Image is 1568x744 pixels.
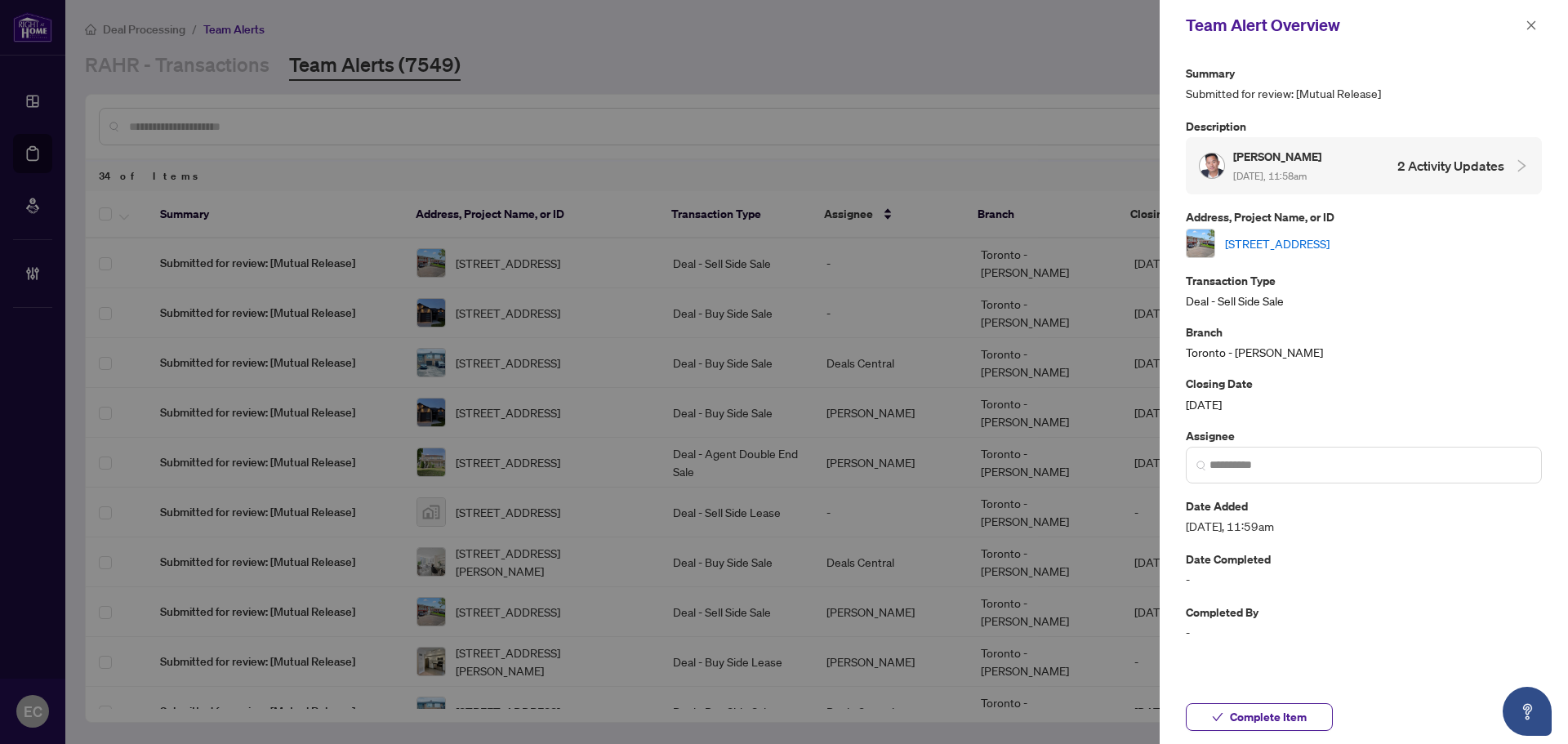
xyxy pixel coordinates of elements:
[1186,137,1542,194] div: Profile Icon[PERSON_NAME] [DATE], 11:58am2 Activity Updates
[1186,603,1542,621] p: Completed By
[1233,147,1324,166] h5: [PERSON_NAME]
[1196,461,1206,470] img: search_icon
[1186,117,1542,136] p: Description
[1186,570,1542,589] span: -
[1186,271,1542,310] div: Deal - Sell Side Sale
[1186,550,1542,568] p: Date Completed
[1186,84,1542,103] span: Submitted for review: [Mutual Release]
[1186,497,1542,515] p: Date Added
[1212,711,1223,723] span: check
[1186,323,1542,361] div: Toronto - [PERSON_NAME]
[1186,517,1542,536] span: [DATE], 11:59am
[1187,229,1214,257] img: thumbnail-img
[1186,374,1542,412] div: [DATE]
[1514,158,1529,173] span: collapsed
[1186,703,1333,731] button: Complete Item
[1186,426,1542,445] p: Assignee
[1200,154,1224,178] img: Profile Icon
[1230,704,1307,730] span: Complete Item
[1233,170,1307,182] span: [DATE], 11:58am
[1397,156,1504,176] h4: 2 Activity Updates
[1186,323,1542,341] p: Branch
[1186,207,1542,226] p: Address, Project Name, or ID
[1186,623,1542,642] span: -
[1503,687,1552,736] button: Open asap
[1186,64,1542,82] p: Summary
[1225,234,1330,252] a: [STREET_ADDRESS]
[1186,13,1521,38] div: Team Alert Overview
[1526,20,1537,31] span: close
[1186,271,1542,290] p: Transaction Type
[1186,374,1542,393] p: Closing Date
